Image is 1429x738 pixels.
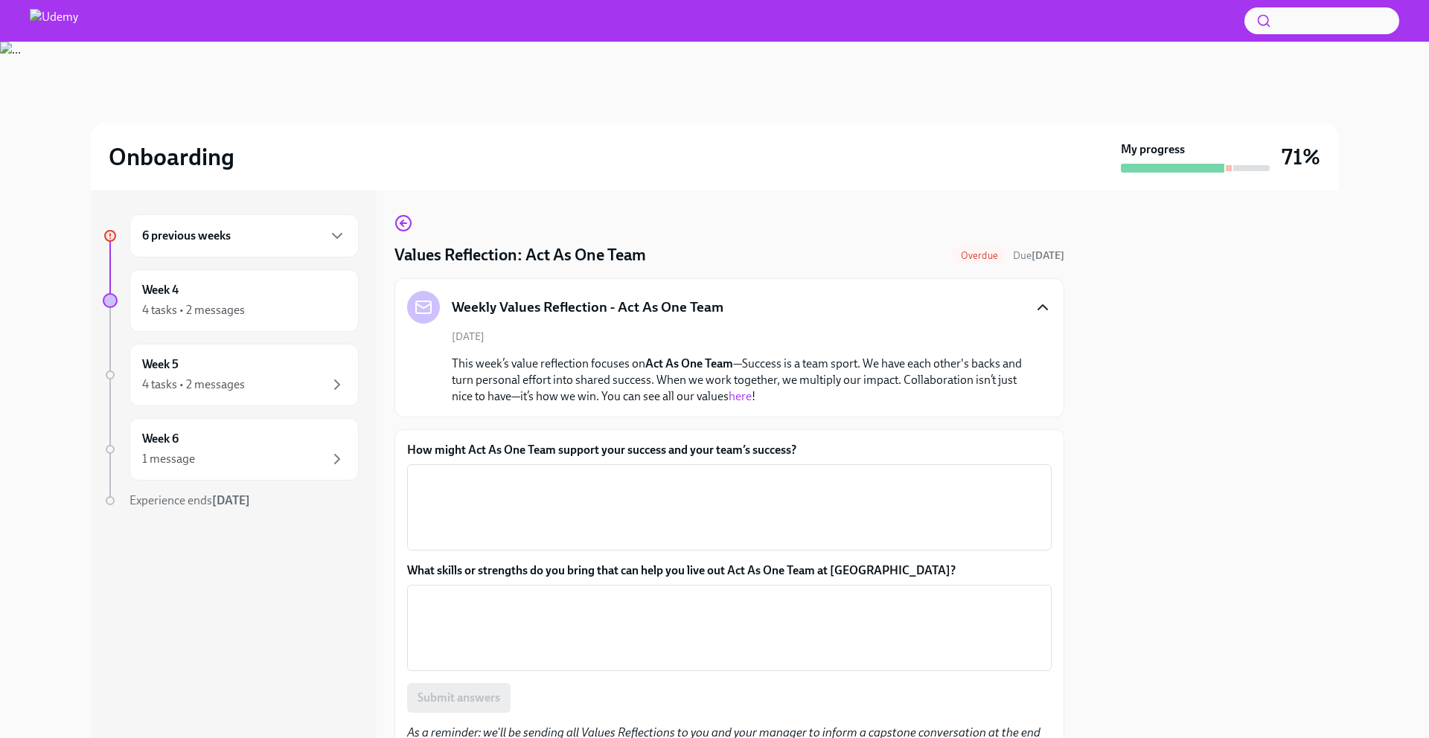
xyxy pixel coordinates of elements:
h6: Week 4 [142,282,179,298]
div: 4 tasks • 2 messages [142,302,245,318]
label: What skills or strengths do you bring that can help you live out Act As One Team at [GEOGRAPHIC_D... [407,562,1052,579]
h2: Onboarding [109,142,234,172]
h4: Values Reflection: Act As One Team [394,244,646,266]
h6: Week 5 [142,356,179,373]
span: September 1st, 2025 08:00 [1013,248,1064,263]
span: Due [1013,249,1064,262]
span: Experience ends [130,493,250,507]
h6: Week 6 [142,431,179,447]
span: Overdue [952,250,1007,261]
h5: Weekly Values Reflection - Act As One Team [452,298,723,317]
strong: [DATE] [1032,249,1064,262]
img: Udemy [30,9,78,33]
h6: 6 previous weeks [142,228,231,244]
label: How might Act As One Team support your success and your team’s success? [407,442,1052,458]
strong: [DATE] [212,493,250,507]
div: 6 previous weeks [130,214,359,257]
strong: My progress [1121,141,1185,158]
strong: Act As One Team [645,356,733,370]
span: [DATE] [452,330,485,344]
a: Week 61 message [103,418,359,481]
a: Week 44 tasks • 2 messages [103,269,359,332]
a: Week 54 tasks • 2 messages [103,344,359,406]
a: here [729,389,752,403]
div: 1 message [142,451,195,467]
h3: 71% [1282,144,1320,170]
div: 4 tasks • 2 messages [142,376,245,393]
p: This week’s value reflection focuses on —Success is a team sport. We have each other's backs and ... [452,356,1028,405]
